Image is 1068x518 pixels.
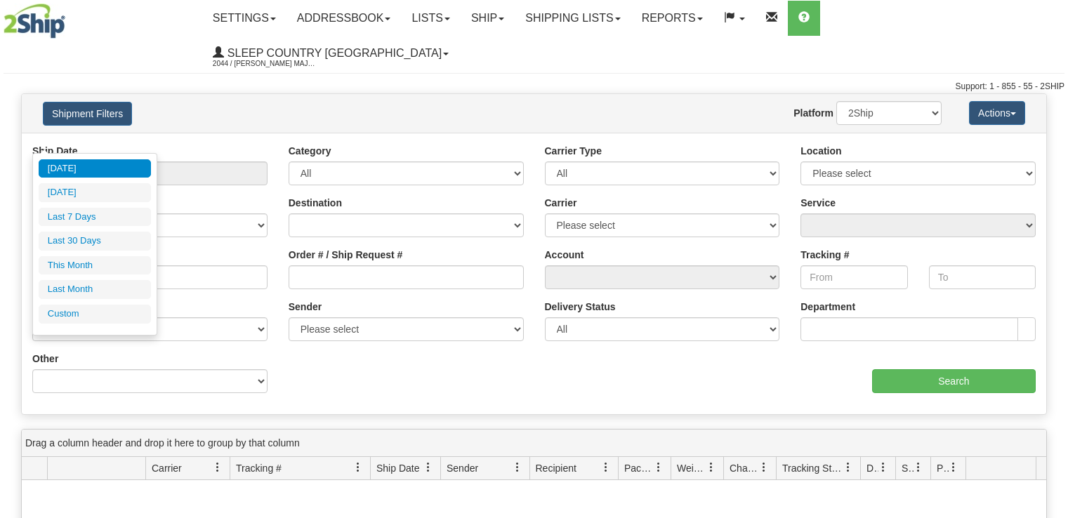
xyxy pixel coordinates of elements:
[286,1,402,36] a: Addressbook
[32,144,78,158] label: Ship Date
[289,248,403,262] label: Order # / Ship Request #
[506,456,529,479] a: Sender filter column settings
[39,159,151,178] li: [DATE]
[677,461,706,475] span: Weight
[202,36,459,71] a: Sleep Country [GEOGRAPHIC_DATA] 2044 / [PERSON_NAME] Major [PERSON_NAME]
[800,144,841,158] label: Location
[289,144,331,158] label: Category
[836,456,860,479] a: Tracking Status filter column settings
[416,456,440,479] a: Ship Date filter column settings
[800,300,855,314] label: Department
[866,461,878,475] span: Delivery Status
[800,265,907,289] input: From
[152,461,182,475] span: Carrier
[39,208,151,227] li: Last 7 Days
[515,1,631,36] a: Shipping lists
[4,81,1064,93] div: Support: 1 - 855 - 55 - 2SHIP
[39,305,151,324] li: Custom
[4,4,65,39] img: logo2044.jpg
[969,101,1025,125] button: Actions
[907,456,930,479] a: Shipment Issues filter column settings
[401,1,460,36] a: Lists
[1036,187,1067,331] iframe: chat widget
[624,461,654,475] span: Packages
[39,256,151,275] li: This Month
[871,456,895,479] a: Delivery Status filter column settings
[224,47,442,59] span: Sleep Country [GEOGRAPHIC_DATA]
[39,280,151,299] li: Last Month
[461,1,515,36] a: Ship
[631,1,713,36] a: Reports
[213,57,318,71] span: 2044 / [PERSON_NAME] Major [PERSON_NAME]
[545,300,616,314] label: Delivery Status
[289,196,342,210] label: Destination
[647,456,671,479] a: Packages filter column settings
[730,461,759,475] span: Charge
[942,456,965,479] a: Pickup Status filter column settings
[39,183,151,202] li: [DATE]
[376,461,419,475] span: Ship Date
[22,430,1046,457] div: grid grouping header
[902,461,914,475] span: Shipment Issues
[545,196,577,210] label: Carrier
[39,232,151,251] li: Last 30 Days
[289,300,322,314] label: Sender
[447,461,478,475] span: Sender
[699,456,723,479] a: Weight filter column settings
[782,461,843,475] span: Tracking Status
[545,248,584,262] label: Account
[32,352,58,366] label: Other
[545,144,602,158] label: Carrier Type
[202,1,286,36] a: Settings
[937,461,949,475] span: Pickup Status
[536,461,576,475] span: Recipient
[594,456,618,479] a: Recipient filter column settings
[800,248,849,262] label: Tracking #
[43,102,132,126] button: Shipment Filters
[206,456,230,479] a: Carrier filter column settings
[929,265,1036,289] input: To
[236,461,282,475] span: Tracking #
[800,196,836,210] label: Service
[872,369,1036,393] input: Search
[346,456,370,479] a: Tracking # filter column settings
[752,456,776,479] a: Charge filter column settings
[793,106,833,120] label: Platform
